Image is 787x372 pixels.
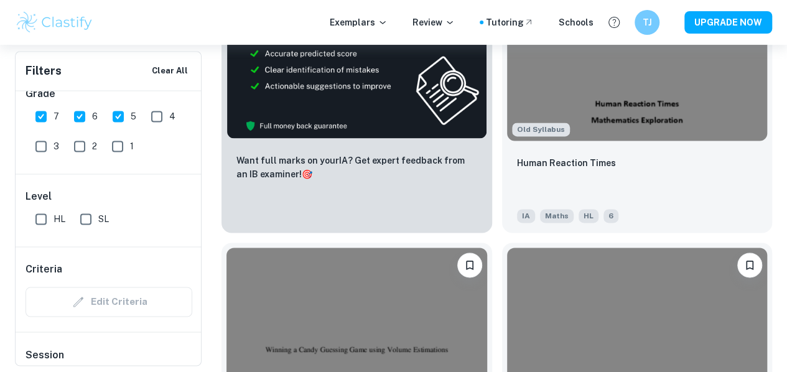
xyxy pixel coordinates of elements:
p: Review [412,16,455,29]
h6: Session [26,347,192,372]
button: Clear All [149,62,191,80]
span: HL [54,212,65,226]
a: Schools [559,16,594,29]
span: 1 [130,139,134,153]
span: 3 [54,139,59,153]
button: Bookmark [457,253,482,277]
span: HL [579,209,598,223]
a: Tutoring [486,16,534,29]
div: Although this IA is written for the old math syllabus (last exam in November 2020), the current I... [512,123,570,136]
h6: Grade [26,86,192,101]
button: UPGRADE NOW [684,11,772,34]
h6: TJ [640,16,654,29]
span: 4 [169,109,175,123]
p: Human Reaction Times [517,156,616,170]
span: 6 [603,209,618,223]
span: SL [98,212,109,226]
span: 5 [131,109,136,123]
span: Old Syllabus [512,123,570,136]
span: 2 [92,139,97,153]
h6: Filters [26,62,62,80]
span: IA [517,209,535,223]
button: TJ [635,10,659,35]
button: Bookmark [737,253,762,277]
button: Help and Feedback [603,12,625,33]
h6: Criteria [26,262,62,277]
span: 6 [92,109,98,123]
img: Clastify logo [15,10,94,35]
span: Maths [540,209,574,223]
p: Want full marks on your IA ? Get expert feedback from an IB examiner! [236,154,477,181]
h6: Level [26,189,192,204]
span: 7 [54,109,59,123]
p: Exemplars [330,16,388,29]
div: Criteria filters are unavailable when searching by topic [26,287,192,317]
span: 🎯 [302,169,312,179]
